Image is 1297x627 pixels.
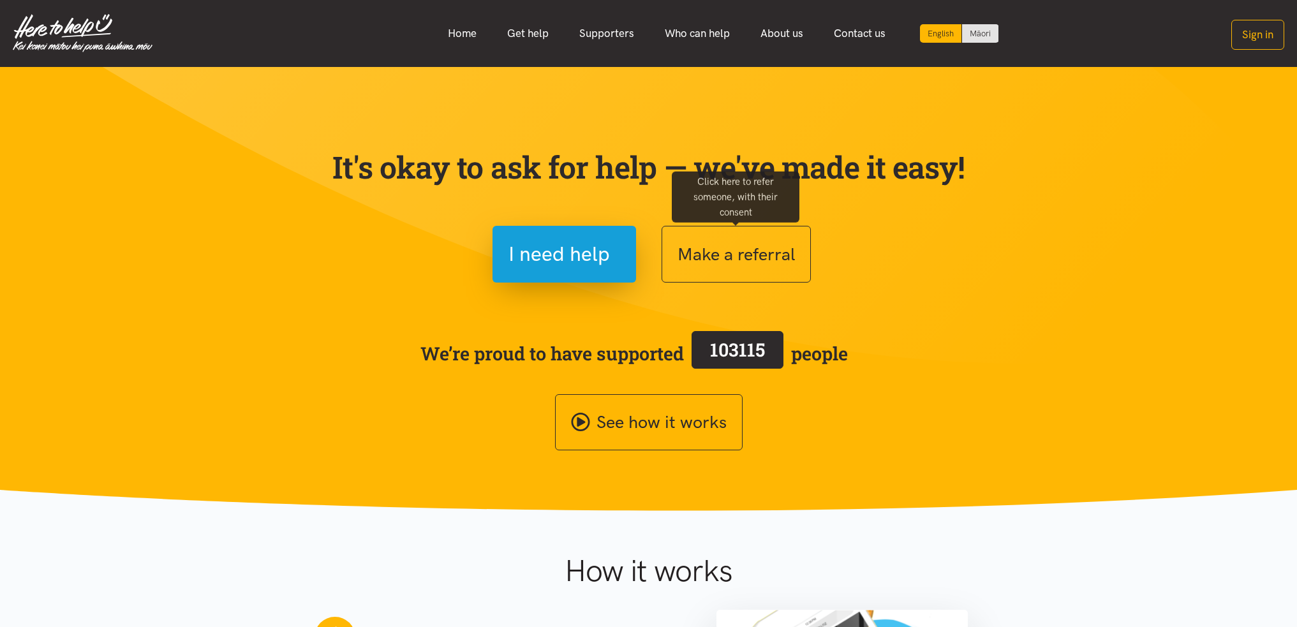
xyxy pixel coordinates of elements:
a: Who can help [649,20,745,47]
h1: How it works [440,552,857,589]
a: Supporters [564,20,649,47]
button: Sign in [1231,20,1284,50]
p: It's okay to ask for help — we've made it easy! [330,149,968,186]
button: Make a referral [662,226,811,283]
a: See how it works [555,394,743,451]
a: Get help [492,20,564,47]
img: Home [13,14,152,52]
span: 103115 [710,337,765,362]
button: I need help [493,226,636,283]
div: Language toggle [920,24,999,43]
a: Switch to Te Reo Māori [962,24,998,43]
a: Contact us [819,20,901,47]
a: About us [745,20,819,47]
a: 103115 [684,328,791,378]
div: Current language [920,24,962,43]
div: Click here to refer someone, with their consent [672,171,799,222]
a: Home [433,20,492,47]
span: We’re proud to have supported people [420,328,848,378]
span: I need help [508,238,610,270]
